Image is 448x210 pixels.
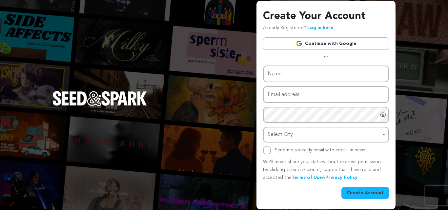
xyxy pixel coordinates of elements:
[263,158,389,181] p: We’ll never share your data without express permission. By clicking Create Account, I agree that ...
[268,130,380,140] div: Select City
[320,54,332,60] span: or
[52,91,147,105] img: Seed&Spark Logo
[292,175,322,180] a: Terms of Use
[263,66,389,82] input: Name
[275,148,365,152] label: Send me a weekly email with cool film news
[307,26,334,30] a: Log in here
[380,111,386,118] a: Show password as plain text. Warning: this will display your password on the screen.
[52,91,147,119] a: Seed&Spark Homepage
[263,37,389,50] a: Continue with Google
[263,24,334,32] p: Already Registered?
[263,9,389,24] h3: Create Your Account
[296,40,302,47] img: Google logo
[325,175,357,180] a: Privacy Policy
[263,86,389,103] input: Email address
[341,187,389,199] button: Create Account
